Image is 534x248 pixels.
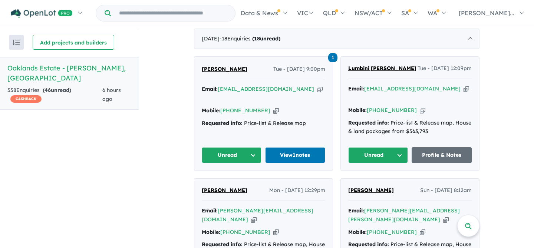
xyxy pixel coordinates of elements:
[412,147,472,163] a: Profile & Notes
[348,186,394,195] a: [PERSON_NAME]
[265,147,325,163] a: View1notes
[273,228,279,236] button: Copy
[348,65,416,72] span: Lumbini [PERSON_NAME]
[418,64,472,73] span: Tue - [DATE] 12:09pm
[348,119,389,126] strong: Requested info:
[367,229,417,235] a: [PHONE_NUMBER]
[10,95,42,103] span: CASHBACK
[220,107,270,114] a: [PHONE_NUMBER]
[254,35,260,42] span: 18
[348,64,416,73] a: Lumbini [PERSON_NAME]
[420,228,425,236] button: Copy
[443,216,449,224] button: Copy
[348,207,364,214] strong: Email:
[102,87,121,102] span: 6 hours ago
[11,9,73,18] img: Openlot PRO Logo White
[194,29,479,49] div: [DATE]
[348,187,394,194] span: [PERSON_NAME]
[202,241,243,248] strong: Requested info:
[202,120,243,126] strong: Requested info:
[348,207,460,223] a: [PERSON_NAME][EMAIL_ADDRESS][PERSON_NAME][DOMAIN_NAME]
[202,186,247,195] a: [PERSON_NAME]
[348,147,408,163] button: Unread
[202,107,220,114] strong: Mobile:
[7,63,131,83] h5: Oaklands Estate - [PERSON_NAME] , [GEOGRAPHIC_DATA]
[459,9,514,17] span: [PERSON_NAME]...
[273,107,279,115] button: Copy
[202,147,262,163] button: Unread
[328,53,337,62] span: 1
[112,5,234,21] input: Try estate name, suburb, builder or developer
[202,229,220,235] strong: Mobile:
[348,241,389,248] strong: Requested info:
[220,229,270,235] a: [PHONE_NUMBER]
[317,85,323,93] button: Copy
[252,35,280,42] strong: ( unread)
[367,107,417,113] a: [PHONE_NUMBER]
[33,35,114,50] button: Add projects and builders
[202,86,218,92] strong: Email:
[348,85,364,92] strong: Email:
[202,207,218,214] strong: Email:
[251,216,257,224] button: Copy
[464,85,469,93] button: Copy
[269,186,325,195] span: Mon - [DATE] 12:29pm
[202,66,247,72] span: [PERSON_NAME]
[218,86,314,92] a: [EMAIL_ADDRESS][DOMAIN_NAME]
[202,207,313,223] a: [PERSON_NAME][EMAIL_ADDRESS][DOMAIN_NAME]
[202,187,247,194] span: [PERSON_NAME]
[43,87,71,93] strong: ( unread)
[13,40,20,45] img: sort.svg
[44,87,51,93] span: 46
[202,65,247,74] a: [PERSON_NAME]
[202,119,325,128] div: Price-list & Release map
[7,86,102,104] div: 558 Enquir ies
[348,229,367,235] strong: Mobile:
[273,65,325,74] span: Tue - [DATE] 9:00pm
[328,52,337,62] a: 1
[220,35,280,42] span: - 18 Enquir ies
[348,119,472,136] div: Price-list & Release map, House & land packages from $563,793
[420,186,472,195] span: Sun - [DATE] 8:12am
[420,106,425,114] button: Copy
[364,85,461,92] a: [EMAIL_ADDRESS][DOMAIN_NAME]
[348,107,367,113] strong: Mobile:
